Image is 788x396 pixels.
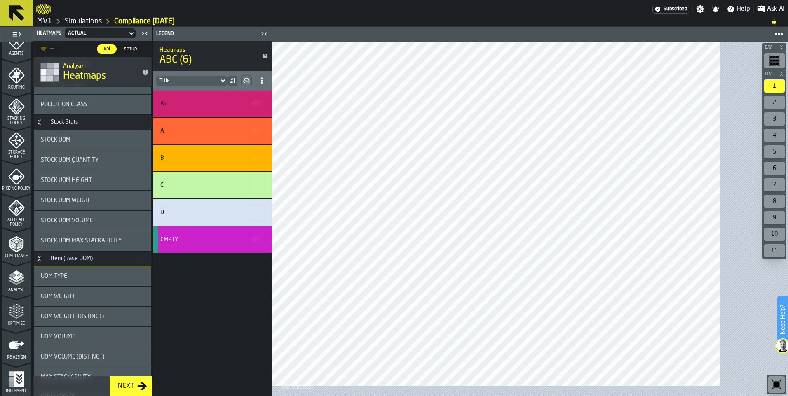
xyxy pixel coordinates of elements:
[34,307,151,326] div: stat-UOM Weight (Distinct)
[2,254,31,259] span: Compliance
[41,273,67,280] span: UOM Type
[41,293,145,300] div: Title
[2,93,31,126] li: menu Stacking Policy
[652,5,689,14] div: Menu Subscription
[41,101,87,108] span: Pollution Class
[37,17,52,26] a: link-to-/wh/i/3ccf57d1-1e0c-4a81-a3bb-c2011c5f0d50
[736,4,750,14] span: Help
[2,228,31,261] li: menu Compliance
[63,70,106,83] span: Heatmaps
[41,137,145,143] div: Title
[160,209,262,216] div: Title
[117,44,144,54] label: button-switch-multi-setup
[117,44,143,54] div: thumb
[764,79,785,93] div: 1
[2,59,31,92] li: menu Routing
[762,242,786,259] div: button-toolbar-undefined
[63,28,137,38] div: DropdownMenuValue-bdf808a6-93b6-488d-b5aa-7df1c43f9210
[2,355,31,360] span: Re-assign
[34,170,151,190] div: stat-Stock UOM Height
[41,177,92,184] span: Stock UOM Height
[2,218,31,227] span: Allocate Policy
[41,238,122,244] span: Stock UOM Max Stackability
[40,44,54,54] div: DropdownMenuValue-
[764,211,785,224] div: 9
[100,45,113,53] span: kpi
[115,381,137,391] div: Next
[37,44,61,54] div: DropdownMenuValue-
[754,4,788,14] label: button-toggle-Ask AI
[160,100,167,107] div: A+
[160,182,262,189] div: Title
[160,100,262,107] div: Title
[160,128,164,134] div: A
[258,29,270,39] label: button-toggle-Close me
[764,112,785,126] div: 3
[97,44,117,54] div: thumb
[2,329,31,362] li: menu Re-assign
[2,26,31,58] li: menu Agents
[155,31,258,37] div: Legend
[764,178,785,191] div: 7
[34,266,151,286] div: stat-UOM Type
[767,375,786,394] div: button-toolbar-undefined
[764,195,785,208] div: 8
[762,127,786,144] div: button-toolbar-undefined
[41,101,145,108] div: Title
[241,75,252,86] button: button-
[34,95,151,114] div: stat-Pollution Class
[762,193,786,210] div: button-toolbar-undefined
[153,199,272,226] div: stat-
[41,374,145,380] div: Title
[34,367,151,387] div: stat-Max Stackability
[41,217,93,224] span: Stock UOM Volume
[160,236,262,243] div: Title
[770,378,783,391] svg: Reset zoom and position
[762,70,786,78] button: button-
[41,313,145,320] div: Title
[153,118,272,144] div: stat-
[121,45,140,53] span: setup
[41,157,145,163] div: Title
[764,96,785,109] div: 2
[2,150,31,159] span: Storage Policy
[762,177,786,193] div: button-toolbar-undefined
[139,28,150,38] label: button-toggle-Close me
[762,51,786,70] div: button-toolbar-undefined
[693,5,708,13] label: button-toggle-Settings
[34,287,151,306] div: stat-UOM Weight
[41,333,75,340] span: UOM Volume
[2,363,31,396] li: menu Implement
[160,155,262,161] div: Title
[114,17,175,26] a: link-to-/wh/i/3ccf57d1-1e0c-4a81-a3bb-c2011c5f0d50/simulations/c50621d6-900f-4880-8a2f-f33eada95fd8
[34,252,151,266] h3: title-section-Item (Base UOM)
[764,228,785,241] div: 10
[762,160,786,177] div: button-toolbar-undefined
[664,6,687,12] span: Subscribed
[762,226,786,242] div: button-toolbar-undefined
[274,378,321,394] a: logo-header
[2,296,31,328] li: menu Optimise
[41,238,145,244] div: Title
[110,376,152,396] button: button-Next
[159,45,252,54] h2: Sub Title
[41,333,145,340] div: Title
[249,96,265,112] button: button-
[153,172,272,198] div: stat-
[764,145,785,158] div: 5
[41,374,91,380] span: Max Stackability
[34,119,44,126] button: Button-Stock Stats-open
[2,194,31,227] li: menu Allocate Policy
[2,85,31,90] span: Routing
[36,16,785,26] nav: Breadcrumb
[160,182,164,189] div: C
[764,244,785,257] div: 11
[249,177,265,193] button: button-
[762,78,786,94] div: button-toolbar-undefined
[2,161,31,193] li: menu Picking Policy
[160,128,262,134] div: Title
[763,45,777,50] span: Bay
